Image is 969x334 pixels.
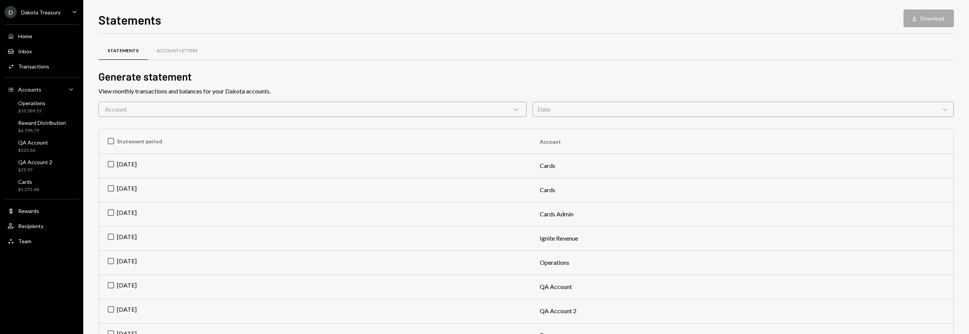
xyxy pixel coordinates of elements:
[18,48,32,54] div: Inbox
[531,226,953,250] td: Ignite Revenue
[98,87,954,96] div: View monthly transactions and balances for your Dakota accounts.
[18,120,66,126] div: Reward Distribution
[98,69,954,84] h2: Generate statement
[531,202,953,226] td: Cards Admin
[5,157,79,175] a: QA Account 2$25.97
[157,48,198,54] div: Account Letters
[5,29,79,43] a: Home
[18,33,32,39] div: Home
[531,299,953,323] td: QA Account 2
[531,250,953,275] td: Operations
[531,275,953,299] td: QA Account
[18,179,39,185] div: Cards
[5,6,17,18] div: D
[18,223,44,229] div: Recipients
[18,100,45,106] div: Operations
[5,98,79,116] a: Operations$10,589.55
[18,63,49,70] div: Transactions
[5,137,79,155] a: QA Account$323.66
[5,219,79,233] a: Recipients
[5,204,79,217] a: Rewards
[18,108,45,114] div: $10,589.55
[18,147,48,154] div: $323.66
[5,234,79,248] a: Team
[5,82,79,96] a: Accounts
[5,44,79,58] a: Inbox
[98,102,527,117] div: Account
[18,86,41,93] div: Accounts
[98,12,161,27] h1: Statements
[98,41,148,61] a: Statements
[18,238,31,244] div: Team
[18,159,52,165] div: QA Account 2
[18,208,39,214] div: Rewards
[5,176,79,194] a: Cards$5,275.68
[21,9,61,16] div: Dakota Treasury
[18,127,66,134] div: $6,598.79
[18,167,52,173] div: $25.97
[533,102,954,117] div: Date
[18,186,39,193] div: $5,275.68
[18,139,48,146] div: QA Account
[531,129,953,154] th: Account
[107,48,139,54] div: Statements
[148,41,207,61] a: Account Letters
[5,117,79,135] a: Reward Distribution$6,598.79
[531,154,953,178] td: Cards
[531,178,953,202] td: Cards
[5,59,79,73] a: Transactions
